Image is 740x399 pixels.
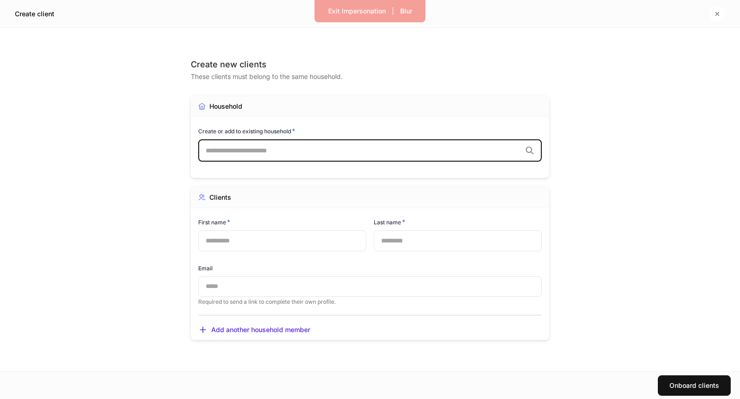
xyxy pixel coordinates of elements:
[322,4,392,19] button: Exit Impersonation
[209,193,231,202] div: Clients
[191,70,549,81] div: These clients must belong to the same household.
[198,217,230,227] h6: First name
[394,4,418,19] button: Blur
[328,8,386,14] div: Exit Impersonation
[198,298,542,306] p: Required to send a link to complete their own profile.
[374,217,405,227] h6: Last name
[400,8,412,14] div: Blur
[198,325,310,334] button: Add another household member
[209,102,242,111] div: Household
[191,59,549,70] div: Create new clients
[669,382,719,389] div: Onboard clients
[15,9,54,19] h5: Create client
[658,375,731,396] button: Onboard clients
[198,264,213,273] h6: Email
[198,126,295,136] h6: Create or add to existing household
